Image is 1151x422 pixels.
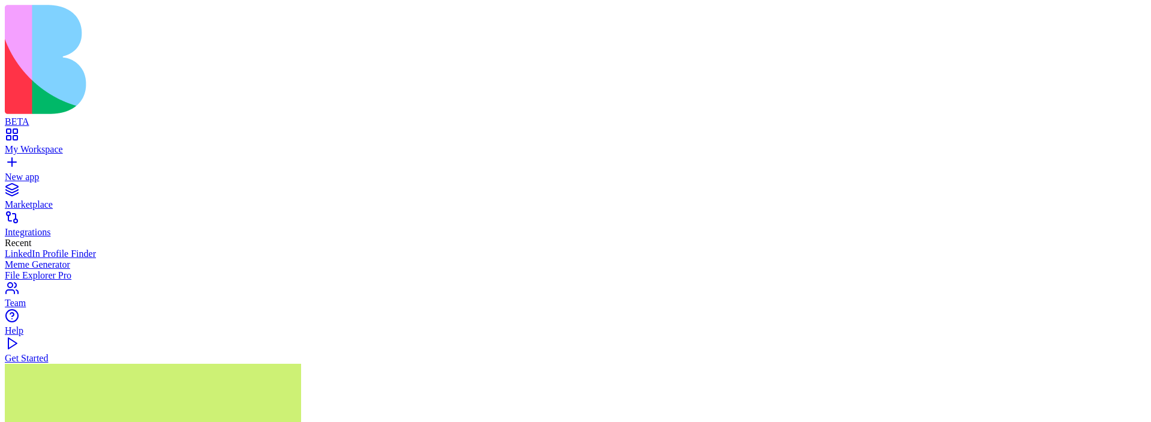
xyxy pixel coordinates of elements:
div: Team [5,298,1146,309]
div: Integrations [5,227,1146,238]
div: Get Started [5,353,1146,364]
a: My Workspace [5,133,1146,155]
a: Get Started [5,342,1146,364]
nav: breadcrumb [14,48,166,60]
a: File Explorer Pro [5,270,1146,281]
a: Meme Generator [5,259,1146,270]
div: BETA [5,116,1146,127]
img: logo [5,5,487,114]
a: Help [5,315,1146,336]
span: Recent [5,238,31,248]
div: Help [5,325,1146,336]
a: Team [5,287,1146,309]
a: LinkedIn Profile Finder [5,249,1146,259]
div: My Workspace [5,144,1146,155]
a: BETA [5,106,1146,127]
div: New app [5,172,1146,182]
a: Integrations [5,216,1146,238]
a: New app [5,161,1146,182]
div: Marketplace [5,199,1146,210]
span: Home [14,48,37,60]
a: Marketplace [5,188,1146,210]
